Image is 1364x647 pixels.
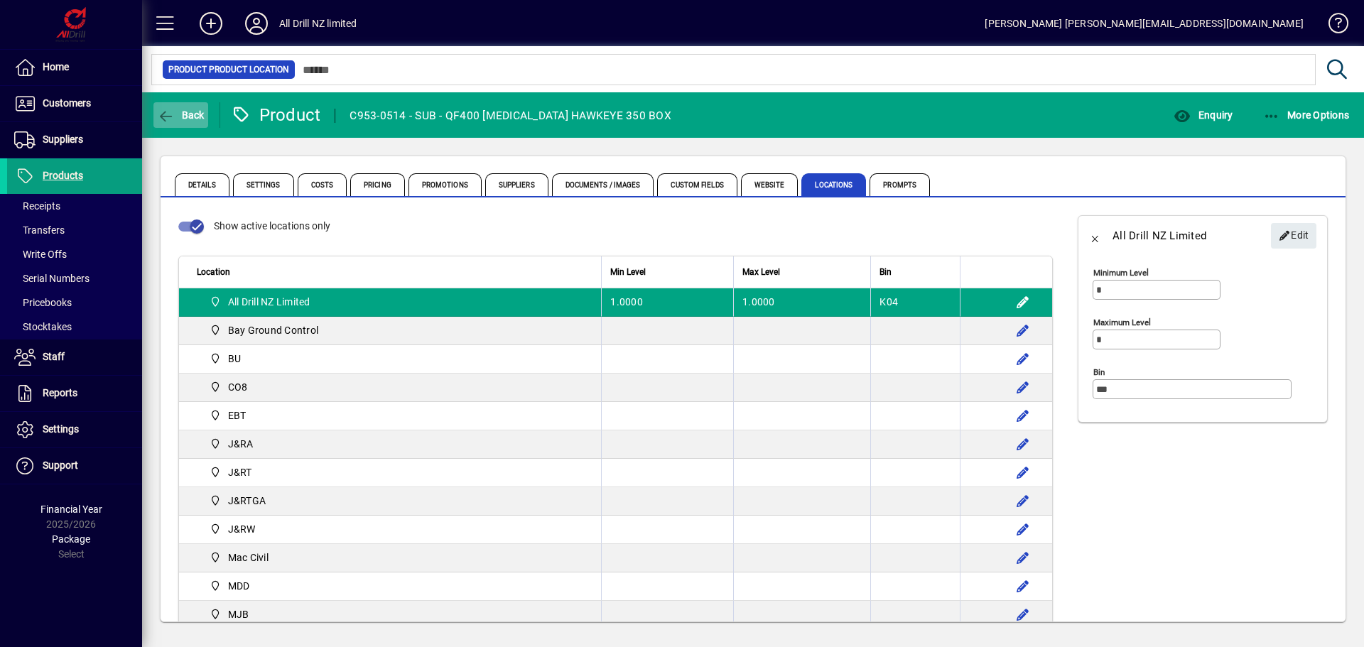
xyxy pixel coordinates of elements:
[228,408,247,423] span: EBT
[1318,3,1346,49] a: Knowledge Base
[733,288,870,317] td: 1.0000
[552,173,654,196] span: Documents / Images
[14,200,60,212] span: Receipts
[985,12,1304,35] div: [PERSON_NAME] [PERSON_NAME][EMAIL_ADDRESS][DOMAIN_NAME]
[7,376,142,411] a: Reports
[1012,404,1034,427] button: Edit
[1263,109,1350,121] span: More Options
[1279,224,1309,247] span: Edit
[7,290,142,315] a: Pricebooks
[204,293,316,310] span: All Drill NZ Limited
[214,220,330,232] span: Show active locations only
[408,173,482,196] span: Promotions
[168,62,289,77] span: Product Product Location
[7,194,142,218] a: Receipts
[43,423,79,435] span: Settings
[7,50,142,85] a: Home
[197,264,230,280] span: Location
[601,288,733,317] td: 1.0000
[1012,603,1034,626] button: Edit
[204,379,253,396] span: CO8
[228,465,252,479] span: J&RT
[1093,268,1149,278] mat-label: Minimum level
[43,170,83,181] span: Products
[801,173,866,196] span: Locations
[14,273,90,284] span: Serial Numbers
[7,339,142,375] a: Staff
[1012,433,1034,455] button: Edit
[870,288,960,317] td: K04
[43,61,69,72] span: Home
[204,435,259,452] span: J&RA
[43,387,77,398] span: Reports
[228,607,249,621] span: MJB
[870,173,930,196] span: Prompts
[298,173,347,196] span: Costs
[204,606,254,623] span: MJB
[43,351,65,362] span: Staff
[1078,219,1113,253] button: Back
[279,12,357,35] div: All Drill NZ limited
[1170,102,1236,128] button: Enquiry
[7,218,142,242] a: Transfers
[7,448,142,484] a: Support
[52,533,90,545] span: Package
[350,173,405,196] span: Pricing
[228,522,256,536] span: J&RW
[610,264,646,280] span: Min Level
[204,492,271,509] span: J&RTGA
[14,297,72,308] span: Pricebooks
[7,86,142,121] a: Customers
[1093,367,1105,377] mat-label: Bin
[7,315,142,339] a: Stocktakes
[157,109,205,121] span: Back
[1113,224,1206,247] div: All Drill NZ Limited
[14,249,67,260] span: Write Offs
[204,577,255,594] span: MDD
[1012,518,1034,540] button: Edit
[153,102,208,128] button: Back
[231,104,321,126] div: Product
[228,579,250,593] span: MDD
[1012,319,1034,342] button: Edit
[204,407,251,424] span: EBT
[1093,317,1151,327] mat-label: Maximum level
[1260,102,1353,128] button: More Options
[742,264,780,280] span: Max Level
[1271,223,1316,249] button: Edit
[1012,546,1034,569] button: Edit
[7,266,142,290] a: Serial Numbers
[188,11,234,36] button: Add
[1012,290,1034,313] button: Edit
[14,321,72,332] span: Stocktakes
[204,350,247,367] span: BU
[14,224,65,236] span: Transfers
[228,494,266,508] span: J&RTGA
[228,380,248,394] span: CO8
[204,549,274,566] span: Mac Civil
[1012,347,1034,370] button: Edit
[228,352,242,366] span: BU
[350,104,671,127] div: C953-0514 - SUB - QF400 [MEDICAL_DATA] HAWKEYE 350 BOX
[1012,376,1034,398] button: Edit
[879,264,892,280] span: Bin
[204,464,258,481] span: J&RT
[228,295,310,309] span: All Drill NZ Limited
[657,173,737,196] span: Custom Fields
[228,323,319,337] span: Bay Ground Control
[43,97,91,109] span: Customers
[1012,575,1034,597] button: Edit
[228,437,254,451] span: J&RA
[233,173,294,196] span: Settings
[175,173,229,196] span: Details
[40,504,102,515] span: Financial Year
[7,122,142,158] a: Suppliers
[142,102,220,128] app-page-header-button: Back
[485,173,548,196] span: Suppliers
[741,173,799,196] span: Website
[7,242,142,266] a: Write Offs
[234,11,279,36] button: Profile
[204,521,261,538] span: J&RW
[7,412,142,447] a: Settings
